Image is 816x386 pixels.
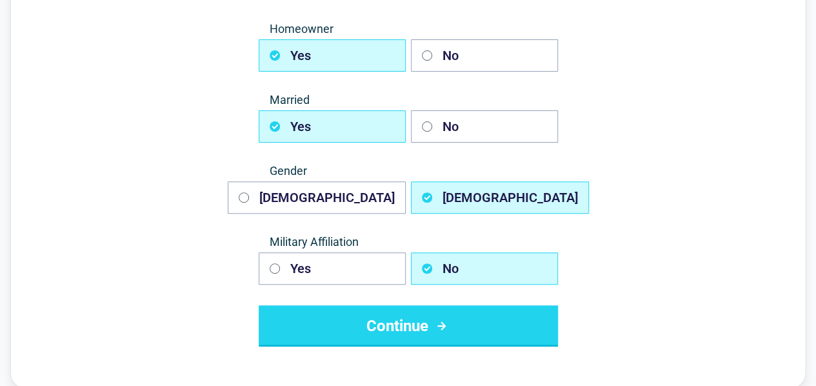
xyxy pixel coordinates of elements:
button: No [411,110,558,143]
span: Homeowner [259,21,558,37]
button: [DEMOGRAPHIC_DATA] [228,181,406,214]
button: Yes [259,252,406,285]
span: Gender [259,163,558,179]
button: Yes [259,110,406,143]
button: No [411,252,558,285]
button: [DEMOGRAPHIC_DATA] [411,181,589,214]
button: Continue [259,305,558,347]
button: Yes [259,39,406,72]
span: Military Affiliation [259,234,558,250]
span: Married [259,92,558,108]
button: No [411,39,558,72]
